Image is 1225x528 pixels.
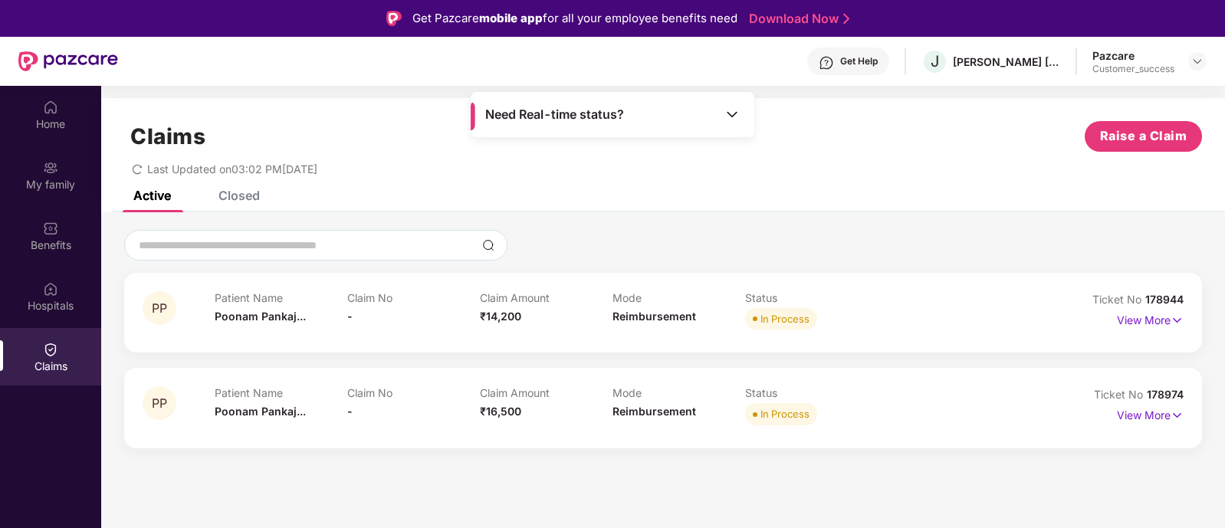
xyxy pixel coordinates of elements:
img: svg+xml;base64,PHN2ZyBpZD0iSG9zcGl0YWxzIiB4bWxucz0iaHR0cDovL3d3dy53My5vcmcvMjAwMC9zdmciIHdpZHRoPS... [43,281,58,297]
div: Get Help [840,55,878,67]
p: Status [745,291,878,304]
img: New Pazcare Logo [18,51,118,71]
span: Poonam Pankaj... [215,310,306,323]
span: - [347,310,353,323]
div: Get Pazcare for all your employee benefits need [412,9,737,28]
img: svg+xml;base64,PHN2ZyBpZD0iSGVscC0zMngzMiIgeG1sbnM9Imh0dHA6Ly93d3cudzMub3JnLzIwMDAvc3ZnIiB3aWR0aD... [819,55,834,71]
p: Patient Name [215,291,347,304]
img: svg+xml;base64,PHN2ZyB3aWR0aD0iMjAiIGhlaWdodD0iMjAiIHZpZXdCb3g9IjAgMCAyMCAyMCIgZmlsbD0ibm9uZSIgeG... [43,160,58,175]
span: ₹16,500 [480,405,521,418]
a: Download Now [749,11,845,27]
span: Reimbursement [612,310,696,323]
img: svg+xml;base64,PHN2ZyBpZD0iQmVuZWZpdHMiIHhtbG5zPSJodHRwOi8vd3d3LnczLm9yZy8yMDAwL3N2ZyIgd2lkdGg9Ij... [43,221,58,236]
span: 178944 [1145,293,1184,306]
img: svg+xml;base64,PHN2ZyBpZD0iSG9tZSIgeG1sbnM9Imh0dHA6Ly93d3cudzMub3JnLzIwMDAvc3ZnIiB3aWR0aD0iMjAiIG... [43,100,58,115]
div: Active [133,188,171,203]
span: Poonam Pankaj... [215,405,306,418]
span: - [347,405,353,418]
p: View More [1117,403,1184,424]
p: Claim No [347,386,480,399]
span: Reimbursement [612,405,696,418]
span: Raise a Claim [1100,126,1187,146]
div: [PERSON_NAME] [PERSON_NAME] [953,54,1060,69]
span: PP [152,302,167,315]
span: Ticket No [1092,293,1145,306]
span: J [931,52,939,71]
img: svg+xml;base64,PHN2ZyB4bWxucz0iaHR0cDovL3d3dy53My5vcmcvMjAwMC9zdmciIHdpZHRoPSIxNyIgaGVpZ2h0PSIxNy... [1171,312,1184,329]
h1: Claims [130,123,205,149]
div: Closed [218,188,260,203]
div: Pazcare [1092,48,1174,63]
span: ₹14,200 [480,310,521,323]
img: Toggle Icon [724,107,740,122]
img: svg+xml;base64,PHN2ZyB4bWxucz0iaHR0cDovL3d3dy53My5vcmcvMjAwMC9zdmciIHdpZHRoPSIxNyIgaGVpZ2h0PSIxNy... [1171,407,1184,424]
button: Raise a Claim [1085,121,1202,152]
img: svg+xml;base64,PHN2ZyBpZD0iU2VhcmNoLTMyeDMyIiB4bWxucz0iaHR0cDovL3d3dy53My5vcmcvMjAwMC9zdmciIHdpZH... [482,239,494,251]
img: svg+xml;base64,PHN2ZyBpZD0iRHJvcGRvd24tMzJ4MzIiIHhtbG5zPSJodHRwOi8vd3d3LnczLm9yZy8yMDAwL3N2ZyIgd2... [1191,55,1204,67]
span: PP [152,397,167,410]
p: Patient Name [215,386,347,399]
div: Customer_success [1092,63,1174,75]
div: In Process [760,406,810,421]
img: Logo [386,11,402,26]
p: Mode [612,291,745,304]
img: Stroke [843,11,849,27]
span: Ticket No [1094,388,1147,401]
p: Mode [612,386,745,399]
p: Claim No [347,291,480,304]
strong: mobile app [479,11,543,25]
img: svg+xml;base64,PHN2ZyBpZD0iQ2xhaW0iIHhtbG5zPSJodHRwOi8vd3d3LnczLm9yZy8yMDAwL3N2ZyIgd2lkdGg9IjIwIi... [43,342,58,357]
p: Claim Amount [480,291,612,304]
span: redo [132,162,143,175]
p: Status [745,386,878,399]
p: Claim Amount [480,386,612,399]
p: View More [1117,308,1184,329]
span: 178974 [1147,388,1184,401]
span: Last Updated on 03:02 PM[DATE] [147,162,317,175]
span: Need Real-time status? [485,107,624,123]
div: In Process [760,311,810,326]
